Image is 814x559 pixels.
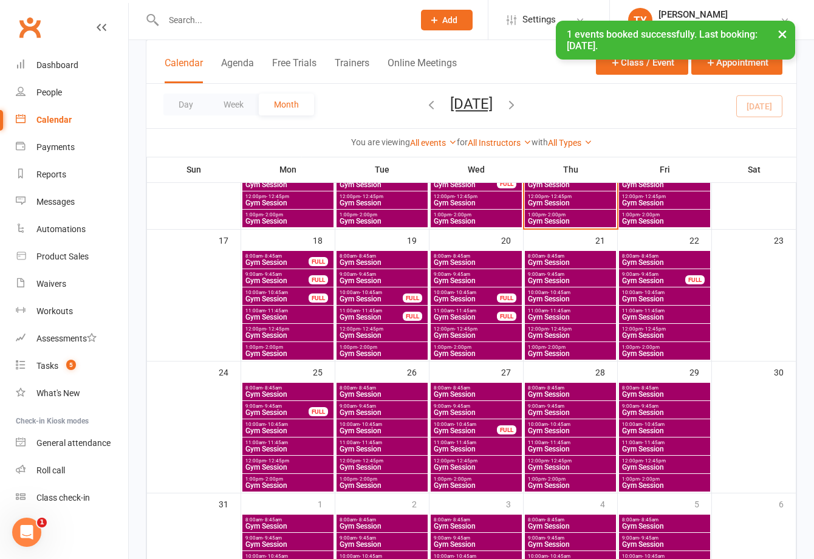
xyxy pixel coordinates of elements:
[451,253,470,259] span: - 8:45am
[433,345,519,350] span: 1:00pm
[245,314,331,321] span: Gym Session
[621,409,708,416] span: Gym Session
[454,440,476,445] span: - 11:45am
[266,194,289,199] span: - 12:45pm
[527,476,614,482] span: 1:00pm
[339,464,425,471] span: Gym Session
[360,440,382,445] span: - 11:45am
[245,458,331,464] span: 12:00pm
[527,332,614,339] span: Gym Session
[501,230,523,250] div: 20
[36,170,66,179] div: Reports
[339,476,425,482] span: 1:00pm
[245,212,331,218] span: 1:00pm
[245,350,331,357] span: Gym Session
[339,326,425,332] span: 12:00pm
[221,57,254,83] button: Agenda
[339,345,425,350] span: 1:00pm
[454,326,477,332] span: - 12:45pm
[527,385,614,391] span: 8:00am
[433,409,519,416] span: Gym Session
[433,427,498,434] span: Gym Session
[16,161,128,188] a: Reports
[16,79,128,106] a: People
[527,458,614,464] span: 12:00pm
[36,388,80,398] div: What's New
[621,326,708,332] span: 12:00pm
[527,253,614,259] span: 8:00am
[36,60,78,70] div: Dashboard
[245,259,309,266] span: Gym Session
[388,57,457,83] button: Online Meetings
[16,484,128,512] a: Class kiosk mode
[621,308,708,314] span: 11:00am
[643,458,666,464] span: - 12:45pm
[36,465,65,475] div: Roll call
[16,134,128,161] a: Payments
[245,218,331,225] span: Gym Session
[451,476,471,482] span: - 2:00pm
[640,212,660,218] span: - 2:00pm
[36,87,62,97] div: People
[658,20,780,31] div: Uniting Seniors Gym Chatswood
[339,427,425,434] span: Gym Session
[16,325,128,352] a: Assessments
[245,272,309,277] span: 9:00am
[468,138,532,148] a: All Instructors
[165,57,203,83] button: Calendar
[339,290,403,295] span: 10:00am
[421,10,473,30] button: Add
[163,94,208,115] button: Day
[407,362,429,382] div: 26
[16,380,128,407] a: What's New
[351,137,410,147] strong: You are viewing
[621,277,686,284] span: Gym Session
[527,308,614,314] span: 11:00am
[245,440,331,445] span: 11:00am
[621,295,708,303] span: Gym Session
[407,230,429,250] div: 19
[339,458,425,464] span: 12:00pm
[527,272,614,277] span: 9:00am
[451,345,471,350] span: - 2:00pm
[259,94,314,115] button: Month
[454,290,476,295] span: - 10:45am
[309,275,328,284] div: FULL
[621,332,708,339] span: Gym Session
[545,253,564,259] span: - 8:45am
[628,8,652,32] div: TY
[245,427,331,434] span: Gym Session
[433,308,498,314] span: 11:00am
[265,290,288,295] span: - 10:45am
[339,253,425,259] span: 8:00am
[339,308,403,314] span: 11:00am
[339,445,425,453] span: Gym Session
[403,312,422,321] div: FULL
[549,458,572,464] span: - 12:45pm
[621,350,708,357] span: Gym Session
[272,57,316,83] button: Free Trials
[643,326,666,332] span: - 12:45pm
[339,391,425,398] span: Gym Session
[16,188,128,216] a: Messages
[433,332,519,339] span: Gym Session
[454,308,476,314] span: - 11:45am
[245,445,331,453] span: Gym Session
[639,253,658,259] span: - 8:45am
[433,326,519,332] span: 12:00pm
[245,385,331,391] span: 8:00am
[357,476,377,482] span: - 2:00pm
[433,290,498,295] span: 10:00am
[36,438,111,448] div: General attendance
[403,293,422,303] div: FULL
[621,422,708,427] span: 10:00am
[309,257,328,266] div: FULL
[357,403,376,409] span: - 9:45am
[12,518,41,547] iframe: Intercom live chat
[639,272,658,277] span: - 9:45am
[548,290,570,295] span: - 10:45am
[433,181,498,188] span: Gym Session
[527,290,614,295] span: 10:00am
[245,181,331,188] span: Gym Session
[433,458,519,464] span: 12:00pm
